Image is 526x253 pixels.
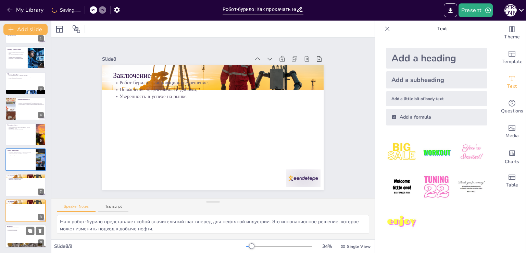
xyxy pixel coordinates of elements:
[8,75,44,76] p: Наша целевая аудитория — нефтяные компании.
[455,171,487,203] img: 6.jpeg
[7,226,44,228] p: Вопросы?
[8,175,44,177] p: Заключение
[505,158,519,166] span: Charts
[8,178,44,179] p: Повышение эффективности добычи.
[386,171,418,203] img: 4.jpeg
[17,103,44,104] p: Сильные стороны конкурентов — устоявшиеся технологии.
[72,25,80,33] span: Position
[109,45,256,67] div: Slide 8
[118,60,317,92] p: Заключение
[5,200,46,222] div: 8
[498,169,526,193] div: Add a table
[386,71,487,88] div: Add a subheading
[57,204,96,212] button: Speaker Notes
[5,72,46,95] div: 3
[8,50,26,54] p: Наш робот обладает уникальными технологиями для эффективной добычи нефти.
[116,83,315,110] p: Уверенность в успехе на рынке.
[8,54,26,56] p: Наш робот автоматизирует процессы добычи.
[8,153,34,155] p: Направление средств — разработка и маркетинг.
[57,215,369,234] textarea: Наш робот-бурило представляет собой значительный шаг вперед для нефтяной индустрии. Это инновацио...
[3,24,48,35] button: Add slide
[36,227,44,235] button: Delete Slide
[54,24,65,35] div: Layout
[8,125,34,126] p: География сбыта — развивающиеся страны.
[501,107,523,115] span: Questions
[504,4,517,16] div: А [PERSON_NAME]
[26,227,34,235] button: Duplicate Slide
[8,35,44,36] p: Generated with [URL]
[8,179,44,180] p: Уверенность в успехе на рынке.
[117,69,316,97] p: Робот-бурило — инновационное решение.
[386,206,418,238] img: 7.jpeg
[38,163,44,169] div: 6
[8,124,34,126] p: География сбыта
[505,132,519,140] span: Media
[498,70,526,95] div: Add text boxes
[386,48,487,69] div: Add a heading
[8,77,44,79] p: Почему именно этот потребитель?
[8,152,34,153] p: Ожидаемый объем инвестиций — 5 миллионов долларов.
[498,119,526,144] div: Add images, graphics, shapes or video
[38,240,44,246] div: 9
[319,243,335,250] div: 34 %
[8,204,44,206] p: Уверенность в успехе на рынке.
[7,230,44,231] p: Готовы к обсуждению.
[17,101,44,103] p: Основные конкуренты — традиционные буровые установки.
[498,21,526,45] div: Change the overall theme
[386,136,418,168] img: 1.jpeg
[8,177,44,178] p: Робот-бурило — инновационное решение.
[8,154,34,156] p: Внедрение продукта на рынок.
[7,227,44,229] p: Вопросы о роботе-буриле.
[347,244,371,249] span: Single View
[498,45,526,70] div: Add ready made slides
[8,57,26,59] p: Снижение затрат и минимальное воздействие на окружающую [DATE].
[38,35,44,41] div: 1
[5,225,46,248] div: 9
[8,200,44,202] p: Заключение
[8,48,26,50] p: Концепт нового товара
[8,202,44,203] p: Робот-бурило — инновационное решение.
[393,21,491,37] p: Text
[38,112,44,118] div: 4
[38,214,44,220] div: 8
[5,46,46,69] div: 2
[444,3,457,17] button: Export to PowerPoint
[38,61,44,67] div: 2
[8,76,44,77] p: Портрет целевой аудитории включает инженеров и менеджеров.
[98,204,129,212] button: Transcript
[5,174,46,196] div: 7
[8,126,34,129] p: Страны: [GEOGRAPHIC_DATA], [GEOGRAPHIC_DATA] и [GEOGRAPHIC_DATA].
[5,97,46,120] div: 4
[498,144,526,169] div: Add charts and graphs
[421,171,452,203] img: 5.jpeg
[52,7,80,13] div: Saving......
[5,148,46,171] div: 6
[504,3,517,17] button: А [PERSON_NAME]
[421,136,452,168] img: 2.jpeg
[507,83,517,90] span: Text
[502,58,523,65] span: Template
[7,229,44,230] p: Спасибо за внимание!
[54,243,246,250] div: Slide 8 / 9
[8,203,44,205] p: Повышение эффективности добычи.
[386,109,487,125] div: Add a formula
[506,181,518,189] span: Table
[8,149,34,152] p: Объем инвестиций
[455,136,487,168] img: 3.jpeg
[498,95,526,119] div: Get real-time input from your audience
[5,123,46,146] div: 5
[38,137,44,144] div: 5
[5,4,47,15] button: My Library
[8,129,34,130] p: Высокий спрос на новые технологии.
[17,104,44,105] p: Слабые стороны — высокая стоимость и низкая эффективность.
[223,4,296,14] input: Insert title
[386,91,487,106] div: Add a little bit of body text
[504,33,520,41] span: Theme
[38,189,44,195] div: 7
[116,76,315,104] p: Повышение эффективности добычи.
[459,3,493,17] button: Present
[8,73,44,75] p: Целевая аудитория
[17,98,44,100] p: Конкурентная [DATE]
[38,86,44,93] div: 3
